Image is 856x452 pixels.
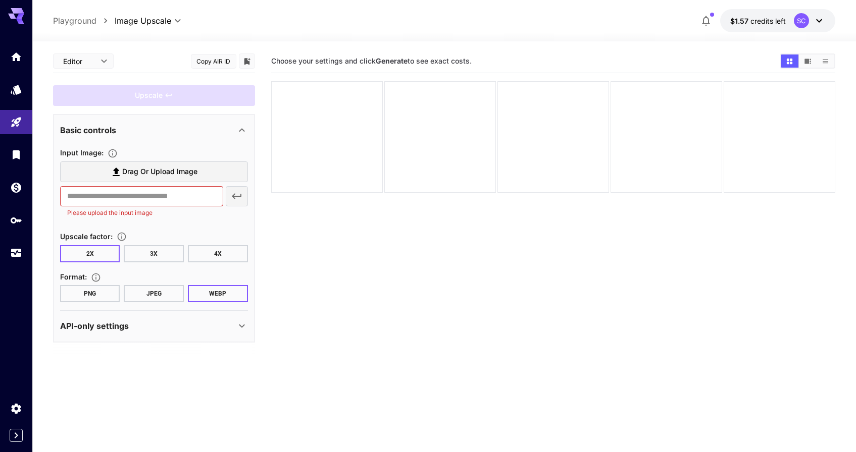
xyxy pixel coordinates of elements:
[817,54,834,68] button: Show media in list view
[115,15,171,27] span: Image Upscale
[188,245,248,262] button: 4X
[10,214,22,227] div: API Keys
[10,247,22,259] div: Usage
[750,17,786,25] span: credits left
[122,165,197,178] span: Drag or upload image
[60,320,129,332] p: API-only settings
[730,16,786,26] div: $1.56976
[242,55,251,67] button: Add to library
[10,402,22,415] div: Settings
[104,148,122,158] button: Specifies the input image to be processed.
[63,56,94,67] span: Editor
[60,285,120,302] button: PNG
[53,85,255,106] div: Please fill the prompt
[67,208,216,218] p: Please upload the input image
[188,285,248,302] button: WEBP
[124,245,184,262] button: 3X
[60,232,113,241] span: Upscale factor :
[10,148,22,161] div: Library
[87,272,105,282] button: Choose the file format for the output image.
[10,116,22,129] div: Playground
[780,53,835,69] div: Show media in grid viewShow media in video viewShow media in list view
[781,54,798,68] button: Show media in grid view
[271,56,472,65] span: Choose your settings and click to see exact costs.
[10,429,23,442] button: Expand sidebar
[60,245,120,262] button: 2X
[113,232,131,242] button: Choose the level of upscaling to be performed on the image.
[799,54,817,68] button: Show media in video view
[720,9,835,32] button: $1.56976SC
[60,124,116,136] p: Basic controls
[794,13,809,28] div: SC
[191,54,236,69] button: Copy AIR ID
[53,15,96,27] a: Playground
[10,181,22,194] div: Wallet
[60,118,248,142] div: Basic controls
[53,15,115,27] nav: breadcrumb
[60,272,87,281] span: Format :
[60,314,248,338] div: API-only settings
[376,56,408,65] b: Generate
[10,50,22,63] div: Home
[60,161,248,182] label: Drag or upload image
[730,17,750,25] span: $1.57
[10,83,22,96] div: Models
[60,148,104,157] span: Input Image :
[124,285,184,302] button: JPEG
